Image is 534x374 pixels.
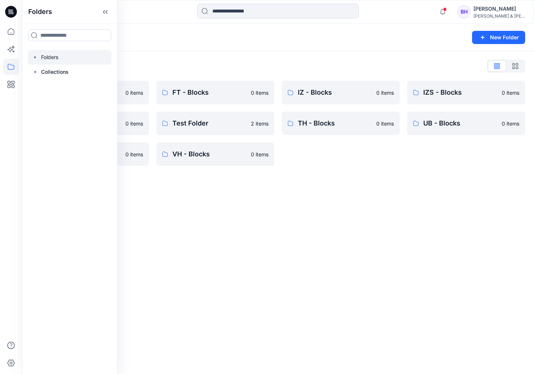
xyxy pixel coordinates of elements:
div: BH [457,5,471,18]
a: IZS - Blocks0 items [407,81,525,104]
p: FT - Blocks [172,87,246,98]
p: TH - Blocks [298,118,372,128]
p: 0 items [125,89,143,97]
p: 0 items [125,150,143,158]
p: 0 items [502,89,519,97]
p: VH - Blocks [172,149,246,159]
p: 0 items [376,89,394,97]
p: 0 items [251,150,268,158]
div: [PERSON_NAME] [473,4,525,13]
p: 0 items [251,89,268,97]
button: New Folder [472,31,525,44]
p: IZ - Blocks [298,87,372,98]
p: Test Folder [172,118,246,128]
a: UB - Blocks0 items [407,112,525,135]
a: TH - Blocks0 items [282,112,400,135]
a: FT - Blocks0 items [156,81,274,104]
p: 0 items [125,120,143,127]
p: UB - Blocks [423,118,497,128]
p: 0 items [502,120,519,127]
div: [PERSON_NAME] & [PERSON_NAME] [473,13,525,19]
a: IZ - Blocks0 items [282,81,400,104]
p: Collections [41,68,69,76]
a: VH - Blocks0 items [156,142,274,166]
a: Test Folder2 items [156,112,274,135]
p: IZS - Blocks [423,87,497,98]
p: 0 items [376,120,394,127]
p: 2 items [251,120,268,127]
